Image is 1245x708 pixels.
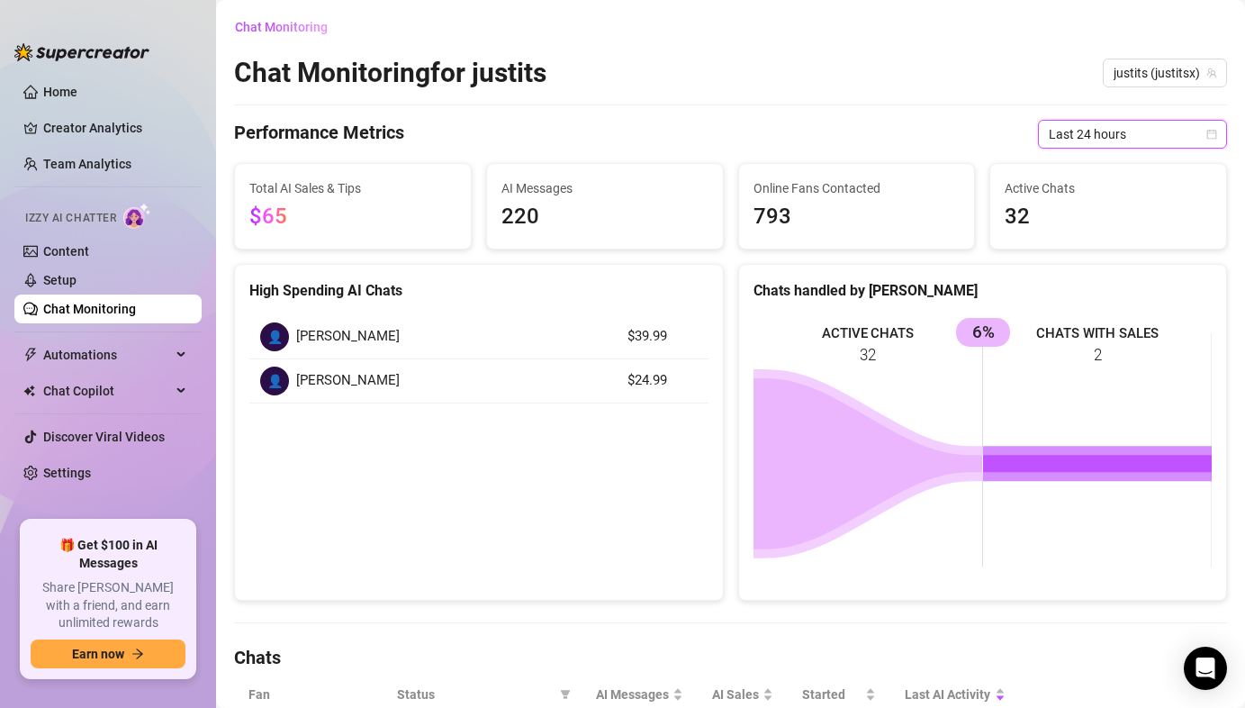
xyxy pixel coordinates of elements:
a: Home [43,85,77,99]
div: High Spending AI Chats [249,279,708,302]
h2: Chat Monitoring for justits [234,56,546,90]
span: Last AI Activity [905,685,990,704]
span: Chat Monitoring [235,20,328,34]
img: AI Chatter [123,203,151,229]
span: filter [560,689,571,700]
span: Share [PERSON_NAME] with a friend, and earn unlimited rewards [31,579,185,632]
a: Setup [43,273,77,287]
span: 793 [753,200,961,234]
div: 👤 [260,322,289,351]
span: Status [397,685,553,704]
span: [PERSON_NAME] [296,326,400,348]
article: $39.99 [627,326,698,348]
span: Izzy AI Chatter [25,210,116,227]
article: $24.99 [627,370,698,392]
img: logo-BBDzfeDw.svg [14,43,149,61]
span: AI Messages [596,685,669,704]
button: Chat Monitoring [234,13,342,41]
span: AI Messages [501,178,708,198]
span: Total AI Sales & Tips [249,178,456,198]
span: 220 [501,200,708,234]
img: Chat Copilot [23,385,35,397]
h4: Performance Metrics [234,120,404,149]
a: Team Analytics [43,157,131,171]
span: justits (justitsx) [1114,59,1216,86]
span: AI Sales [712,685,759,704]
span: 🎁 Get $100 in AI Messages [31,537,185,572]
a: Content [43,244,89,259]
span: thunderbolt [23,348,38,362]
span: Started [802,685,862,704]
div: 👤 [260,367,289,395]
span: Active Chats [1005,178,1212,198]
span: calendar [1206,129,1217,140]
span: Earn now [72,647,124,661]
span: Automations [43,340,171,369]
div: Chats handled by [PERSON_NAME] [753,279,1213,302]
span: [PERSON_NAME] [296,370,400,392]
span: $65 [249,204,287,229]
h4: Chats [234,645,1227,670]
span: Last 24 hours [1049,121,1216,148]
a: Chat Monitoring [43,302,136,316]
button: Earn nowarrow-right [31,640,185,668]
span: team [1206,68,1217,78]
a: Settings [43,466,91,480]
span: 32 [1005,200,1212,234]
span: Chat Copilot [43,377,171,405]
span: arrow-right [131,648,144,660]
div: Open Intercom Messenger [1184,647,1227,690]
a: Creator Analytics [43,113,187,142]
a: Discover Viral Videos [43,430,165,444]
span: filter [556,681,574,708]
span: Online Fans Contacted [753,178,961,198]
